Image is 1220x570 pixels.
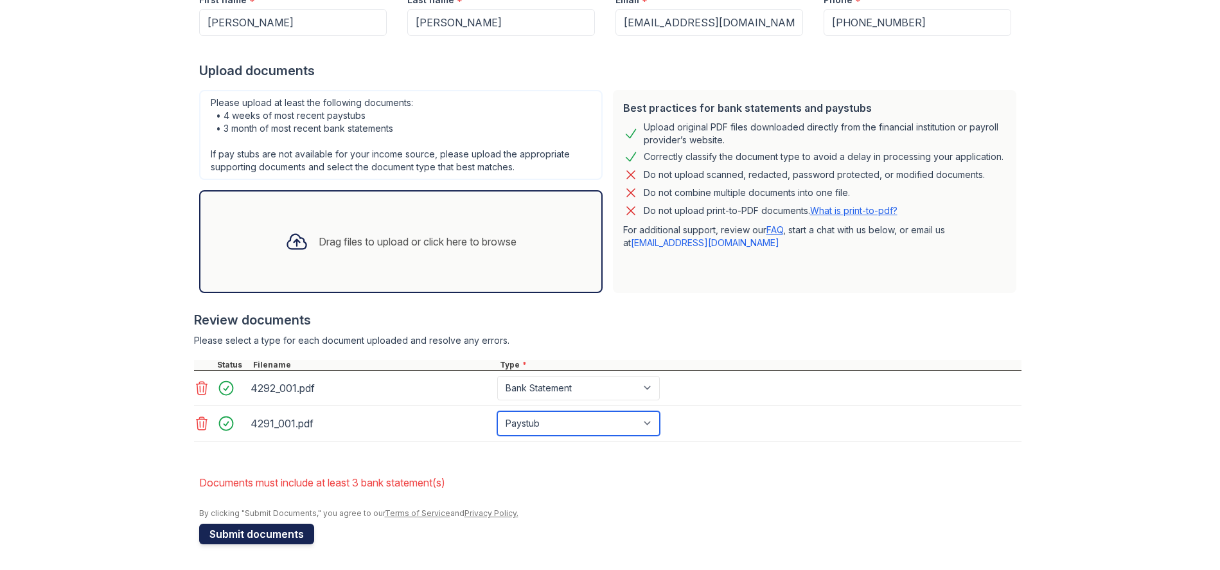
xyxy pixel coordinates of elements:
[631,237,779,248] a: [EMAIL_ADDRESS][DOMAIN_NAME]
[464,508,518,518] a: Privacy Policy.
[215,360,251,370] div: Status
[810,205,897,216] a: What is print-to-pdf?
[251,413,492,434] div: 4291_001.pdf
[199,90,603,180] div: Please upload at least the following documents: • 4 weeks of most recent paystubs • 3 month of mo...
[199,62,1021,80] div: Upload documents
[199,470,1021,495] li: Documents must include at least 3 bank statement(s)
[644,121,1006,147] div: Upload original PDF files downloaded directly from the financial institution or payroll provider’...
[194,334,1021,347] div: Please select a type for each document uploaded and resolve any errors.
[644,167,985,183] div: Do not upload scanned, redacted, password protected, or modified documents.
[623,224,1006,249] p: For additional support, review our , start a chat with us below, or email us at
[385,508,450,518] a: Terms of Service
[497,360,1021,370] div: Type
[623,100,1006,116] div: Best practices for bank statements and paystubs
[194,311,1021,329] div: Review documents
[319,234,517,249] div: Drag files to upload or click here to browse
[199,524,314,544] button: Submit documents
[644,149,1003,165] div: Correctly classify the document type to avoid a delay in processing your application.
[766,224,783,235] a: FAQ
[199,508,1021,519] div: By clicking "Submit Documents," you agree to our and
[644,204,897,217] p: Do not upload print-to-PDF documents.
[251,360,497,370] div: Filename
[644,185,850,200] div: Do not combine multiple documents into one file.
[251,378,492,398] div: 4292_001.pdf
